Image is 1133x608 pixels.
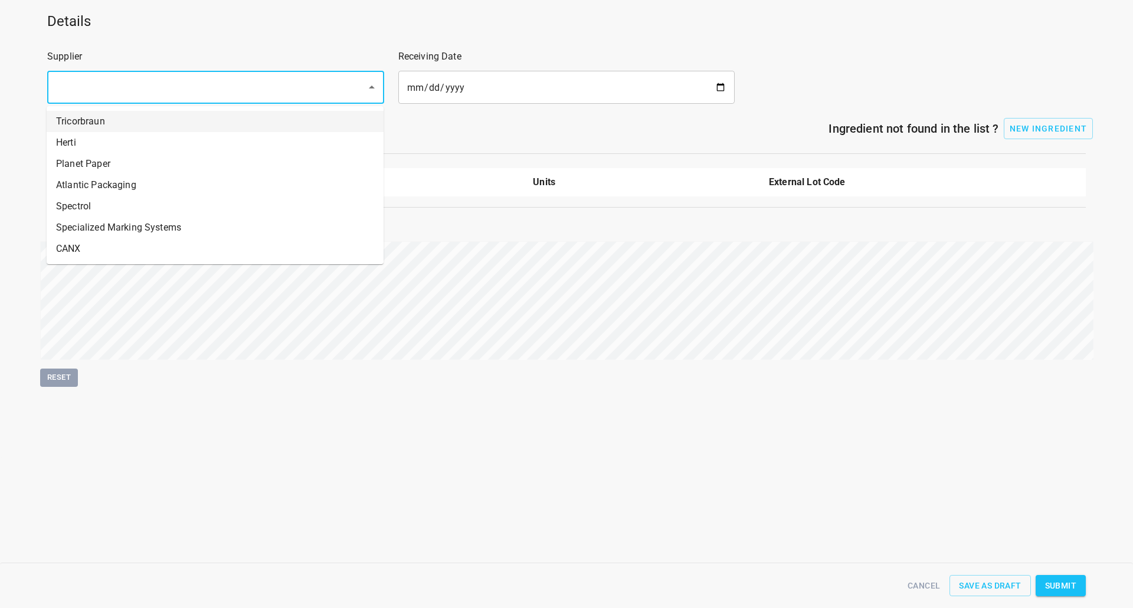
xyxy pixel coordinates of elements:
[1045,579,1076,593] span: Submit
[47,238,384,259] li: CANX
[903,575,945,597] button: Cancel
[769,175,991,189] p: External Lot Code
[533,175,755,189] p: Units
[959,579,1021,593] span: Save as Draft
[364,79,380,96] button: Close
[949,575,1030,597] button: Save as Draft
[47,111,384,132] li: Tricorbraun
[1004,118,1093,139] button: add
[47,196,384,217] li: Spectrol
[47,12,1086,31] h5: Details
[908,579,940,593] span: Cancel
[40,369,78,387] button: Reset
[46,371,72,384] span: Reset
[47,50,384,64] p: Supplier
[137,119,999,138] h6: Ingredient not found in the list ?
[297,175,519,189] p: Quantity
[47,132,384,153] li: Herti
[47,175,384,196] li: Atlantic Packaging
[1010,124,1088,133] span: New Ingredient
[398,50,735,64] p: Receiving Date
[47,217,384,238] li: Specialized Marking Systems
[1036,575,1086,597] button: Submit
[47,153,384,175] li: Planet Paper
